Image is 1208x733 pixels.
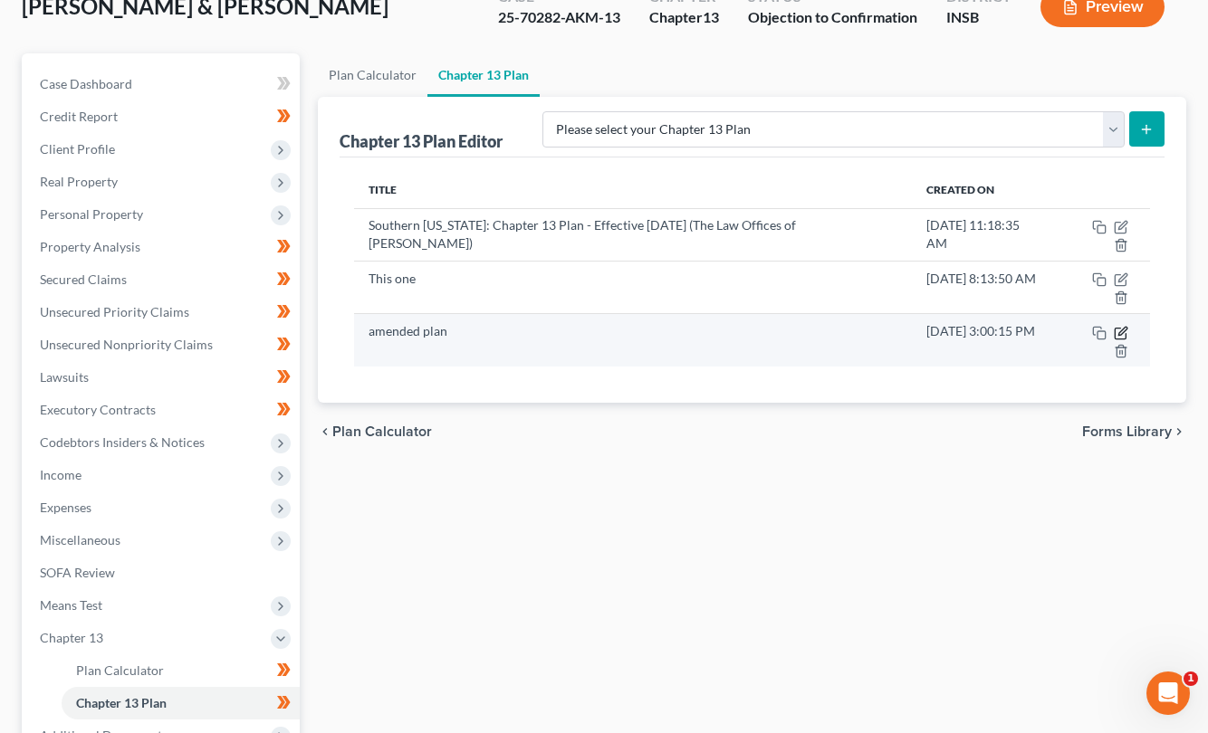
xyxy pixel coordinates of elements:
[40,597,102,613] span: Means Test
[318,424,332,439] i: chevron_left
[25,328,300,361] a: Unsecured Nonpriority Claims
[40,239,140,254] span: Property Analysis
[25,68,300,100] a: Case Dashboard
[40,402,156,417] span: Executory Contracts
[1146,671,1190,715] iframe: Intercom live chat
[649,7,719,28] div: Chapter
[40,337,213,352] span: Unsecured Nonpriority Claims
[62,654,300,687] a: Plan Calculator
[354,208,912,261] td: Southern [US_STATE]: Chapter 13 Plan - Effective [DATE] (The Law Offices of [PERSON_NAME])
[40,304,189,319] span: Unsecured Priority Claims
[76,695,167,710] span: Chapter 13 Plan
[912,208,1057,261] td: [DATE] 11:18:35 AM
[498,7,620,28] div: 25-70282-AKM-13
[76,662,164,678] span: Plan Calculator
[40,271,127,287] span: Secured Claims
[748,7,917,28] div: Objection to Confirmation
[40,174,118,189] span: Real Property
[25,263,300,296] a: Secured Claims
[40,141,115,157] span: Client Profile
[354,172,912,208] th: Title
[340,130,503,152] div: Chapter 13 Plan Editor
[946,7,1011,28] div: INSB
[912,172,1057,208] th: Created On
[40,109,118,124] span: Credit Report
[912,261,1057,313] td: [DATE] 8:13:50 AM
[332,424,432,439] span: Plan Calculator
[25,394,300,426] a: Executory Contracts
[40,565,115,580] span: SOFA Review
[25,100,300,133] a: Credit Report
[1172,424,1186,439] i: chevron_right
[1082,424,1186,439] button: Forms Library chevron_right
[354,261,912,313] td: This one
[354,314,912,366] td: amended plan
[427,53,540,97] a: Chapter 13 Plan
[1082,424,1172,439] span: Forms Library
[25,296,300,328] a: Unsecured Priority Claims
[25,231,300,263] a: Property Analysis
[40,467,81,482] span: Income
[40,434,205,450] span: Codebtors Insiders & Notices
[40,630,103,645] span: Chapter 13
[25,361,300,394] a: Lawsuits
[25,557,300,589] a: SOFA Review
[318,53,427,97] a: Plan Calculator
[318,424,432,439] button: chevron_left Plan Calculator
[1184,671,1198,686] span: 1
[912,314,1057,366] td: [DATE] 3:00:15 PM
[40,369,89,385] span: Lawsuits
[62,687,300,719] a: Chapter 13 Plan
[703,8,719,25] span: 13
[40,76,132,91] span: Case Dashboard
[40,532,120,547] span: Miscellaneous
[40,500,91,515] span: Expenses
[40,206,143,222] span: Personal Property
